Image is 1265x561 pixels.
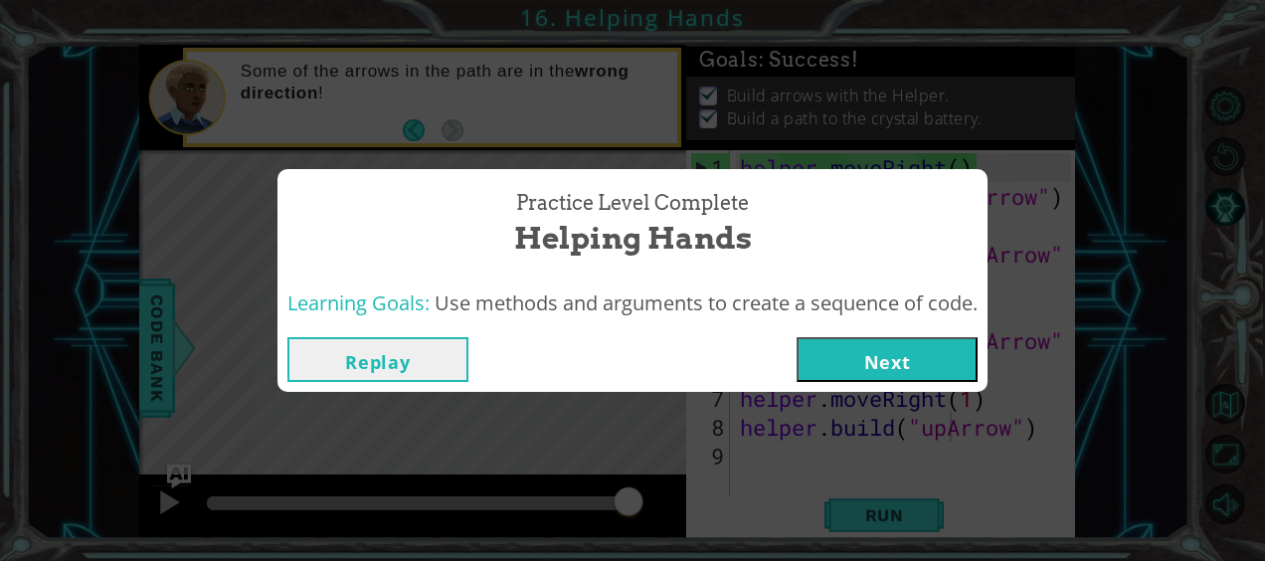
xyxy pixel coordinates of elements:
span: Use methods and arguments to create a sequence of code. [435,289,978,316]
button: Replay [287,337,468,382]
span: Learning Goals: [287,289,430,316]
button: Next [797,337,978,382]
span: Helping Hands [514,217,752,260]
span: Practice Level Complete [516,189,749,218]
